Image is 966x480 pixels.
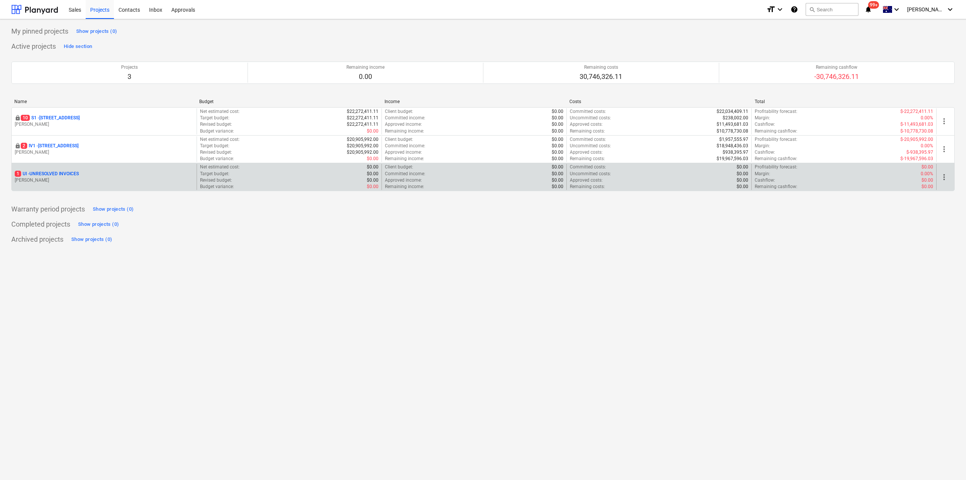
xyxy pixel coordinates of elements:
button: Show projects (0) [91,203,135,215]
p: 0.00 [346,72,385,81]
p: Uncommitted costs : [570,171,611,177]
span: more_vert [940,173,949,182]
p: $-20,905,992.00 [900,136,933,143]
span: more_vert [940,117,949,126]
button: Show projects (0) [69,233,114,245]
p: 30,746,326.11 [580,72,622,81]
p: Remaining cashflow [814,64,859,71]
p: Net estimated cost : [200,108,240,115]
p: Committed costs : [570,108,606,115]
p: $0.00 [552,171,563,177]
i: keyboard_arrow_down [775,5,784,14]
button: Show projects (0) [74,25,119,37]
p: $0.00 [367,164,378,170]
p: Profitability forecast : [755,164,797,170]
p: $0.00 [921,164,933,170]
p: $1,957,555.97 [719,136,748,143]
i: Knowledge base [791,5,798,14]
p: Uncommitted costs : [570,143,611,149]
p: Approved costs : [570,121,603,128]
p: Projects [121,64,138,71]
p: $0.00 [367,177,378,184]
p: $20,905,992.00 [347,143,378,149]
span: locked [15,143,21,149]
p: Approved income : [385,149,422,156]
p: $0.00 [737,164,748,170]
p: $-19,967,596.03 [900,156,933,162]
p: Remaining costs : [570,184,605,190]
p: UI - UNRESOLVED INVOICES [15,171,79,177]
p: $-10,778,730.08 [900,128,933,134]
p: Remaining costs [580,64,622,71]
p: Profitability forecast : [755,108,797,115]
p: Committed income : [385,171,425,177]
p: S1 - [STREET_ADDRESS] [21,115,80,121]
p: $0.00 [552,184,563,190]
p: Client budget : [385,108,413,115]
p: Active projects [11,42,56,51]
p: Revised budget : [200,177,232,184]
p: 0.00% [921,143,933,149]
span: search [809,6,815,12]
p: $0.00 [367,156,378,162]
span: 2 [21,143,27,149]
p: Warranty period projects [11,205,85,214]
p: $0.00 [737,177,748,184]
p: Client budget : [385,136,413,143]
iframe: Chat Widget [928,444,966,480]
p: $22,272,411.11 [347,121,378,128]
p: My pinned projects [11,27,68,36]
span: 99+ [868,1,879,9]
p: Margin : [755,143,770,149]
p: Remaining costs : [570,128,605,134]
p: $0.00 [552,136,563,143]
p: Committed income : [385,143,425,149]
p: Archived projects [11,235,63,244]
i: keyboard_arrow_down [946,5,955,14]
p: $18,948,436.03 [717,143,748,149]
p: Target budget : [200,171,229,177]
p: $20,905,992.00 [347,149,378,156]
p: Cashflow : [755,121,775,128]
p: Net estimated cost : [200,164,240,170]
i: notifications [864,5,872,14]
span: 1 [15,171,21,177]
p: $0.00 [552,128,563,134]
i: format_size [766,5,775,14]
p: Budget variance : [200,184,234,190]
p: 0.00% [921,171,933,177]
p: Target budget : [200,143,229,149]
p: Remaining cashflow : [755,184,797,190]
p: [PERSON_NAME] [15,149,194,156]
button: Hide section [62,40,94,52]
p: $0.00 [552,156,563,162]
p: Committed costs : [570,164,606,170]
p: $22,034,409.11 [717,108,748,115]
p: $19,967,596.03 [717,156,748,162]
p: $0.00 [367,128,378,134]
p: Remaining costs : [570,156,605,162]
p: Revised budget : [200,121,232,128]
p: Target budget : [200,115,229,121]
span: locked [15,115,21,121]
p: Profitability forecast : [755,136,797,143]
p: $0.00 [552,121,563,128]
p: 0.00% [921,115,933,121]
p: $0.00 [737,171,748,177]
p: Remaining cashflow : [755,128,797,134]
p: Approved income : [385,177,422,184]
div: Hide section [64,42,92,51]
p: $238,002.00 [723,115,748,121]
p: Committed costs : [570,136,606,143]
p: $0.00 [552,143,563,149]
p: -30,746,326.11 [814,72,859,81]
p: $22,272,411.11 [347,108,378,115]
p: Margin : [755,171,770,177]
p: Budget variance : [200,156,234,162]
p: $0.00 [552,164,563,170]
div: Income [385,99,563,104]
p: Client budget : [385,164,413,170]
span: more_vert [940,145,949,154]
div: Budget [199,99,378,104]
